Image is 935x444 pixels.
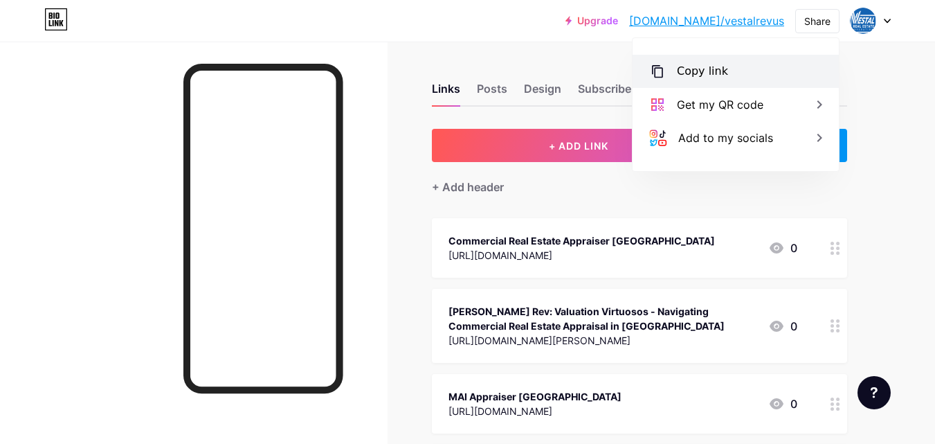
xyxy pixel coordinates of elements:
div: Links [432,80,460,105]
div: Copy link [677,63,728,80]
a: Upgrade [565,15,618,26]
div: Posts [477,80,507,105]
button: + ADD LINK [432,129,726,162]
span: + ADD LINK [549,140,608,152]
div: [PERSON_NAME] Rev: Valuation Virtuosos - Navigating Commercial Real Estate Appraisal in [GEOGRAPH... [448,304,757,333]
div: Share [804,14,830,28]
div: 0 [768,396,797,412]
div: MAI Appraiser [GEOGRAPHIC_DATA] [448,389,621,404]
div: Design [524,80,561,105]
a: [DOMAIN_NAME]/vestalrevus [629,12,784,29]
div: [URL][DOMAIN_NAME][PERSON_NAME] [448,333,757,348]
img: vestalrevus [850,8,876,34]
div: [URL][DOMAIN_NAME] [448,404,621,418]
div: 0 [768,240,797,256]
div: Subscribers [578,80,642,105]
div: Get my QR code [677,96,763,113]
div: 0 [768,318,797,335]
div: + Add header [432,179,504,195]
div: Commercial Real Estate Appraiser [GEOGRAPHIC_DATA] [448,233,715,248]
div: Add to my socials [678,130,773,146]
div: [URL][DOMAIN_NAME] [448,248,715,263]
